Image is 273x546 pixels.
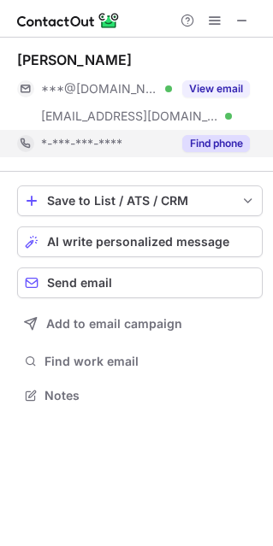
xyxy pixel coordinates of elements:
button: Reveal Button [182,80,250,97]
div: Save to List / ATS / CRM [47,194,233,208]
button: AI write personalized message [17,226,263,257]
span: Notes [45,388,256,403]
button: save-profile-one-click [17,185,263,216]
span: Add to email campaign [46,317,182,331]
button: Reveal Button [182,135,250,152]
button: Add to email campaign [17,308,263,339]
img: ContactOut v5.3.10 [17,10,120,31]
span: ***@[DOMAIN_NAME] [41,81,159,97]
span: [EMAIL_ADDRESS][DOMAIN_NAME] [41,109,219,124]
span: AI write personalized message [47,235,229,249]
button: Find work email [17,349,263,373]
button: Send email [17,267,263,298]
span: Find work email [45,354,256,369]
div: [PERSON_NAME] [17,51,132,68]
button: Notes [17,384,263,408]
span: Send email [47,276,112,290]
